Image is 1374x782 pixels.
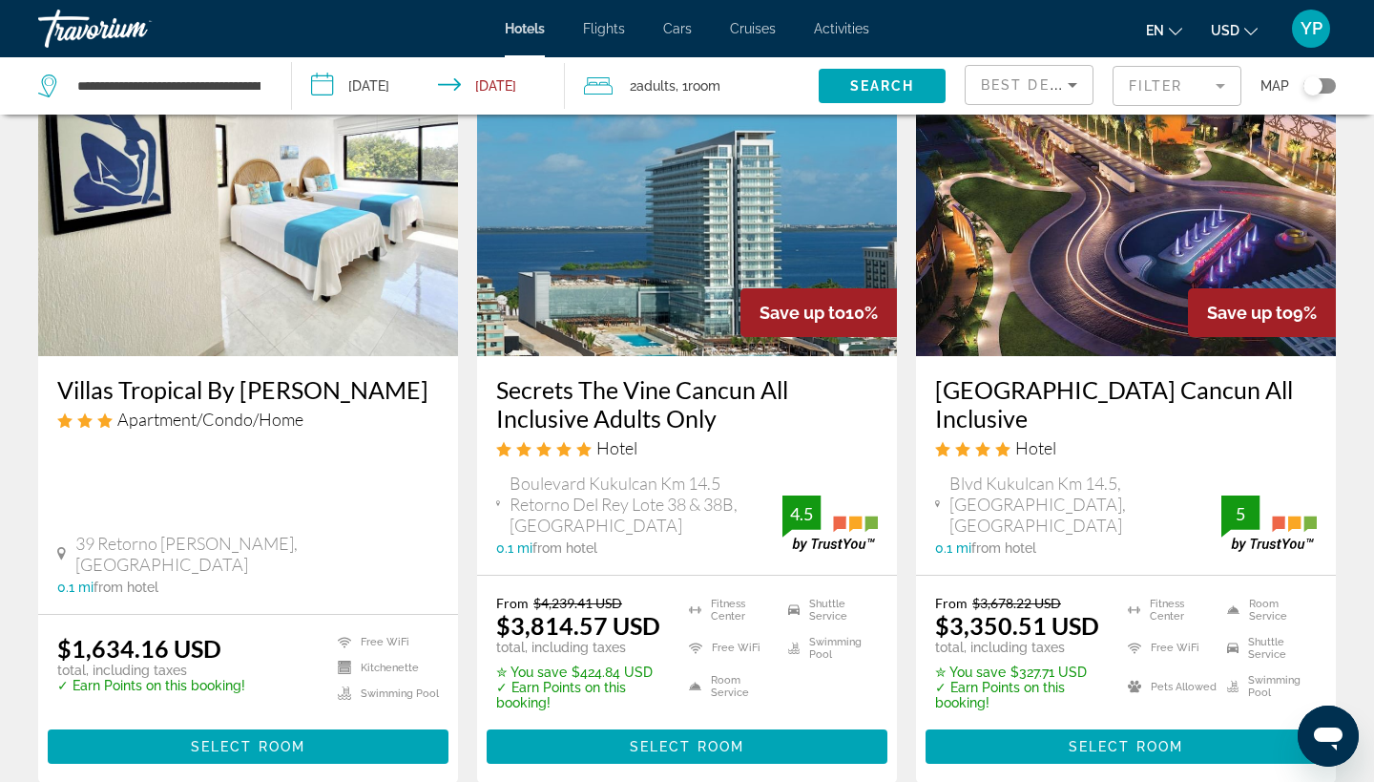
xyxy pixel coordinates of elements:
a: Cars [663,21,692,36]
p: $327.71 USD [935,665,1104,680]
button: Toggle map [1289,77,1336,95]
span: 0.1 mi [57,580,94,595]
span: Hotel [1015,437,1056,458]
span: Adults [636,78,676,94]
span: Select Room [1069,739,1183,754]
ins: $3,814.57 USD [496,611,660,640]
span: ✮ You save [935,665,1006,680]
span: Best Deals [981,77,1080,93]
span: From [935,595,968,611]
div: 5 star Hotel [496,437,878,458]
a: Select Room [48,734,448,755]
ins: $3,350.51 USD [935,611,1099,640]
button: Select Room [48,729,448,764]
a: Flights [583,21,625,36]
button: Change currency [1211,16,1258,44]
a: Hotels [505,21,545,36]
img: Hotel image [38,51,458,356]
span: Apartment/Condo/Home [117,409,303,430]
a: Activities [814,21,869,36]
span: 39 Retorno [PERSON_NAME], [GEOGRAPHIC_DATA] [75,533,439,575]
a: Travorium [38,4,229,53]
div: 4 star Hotel [935,437,1317,458]
span: en [1146,23,1164,38]
button: Travelers: 2 adults, 0 children [565,57,819,115]
img: trustyou-badge.svg [782,496,878,552]
span: 0.1 mi [496,540,532,556]
button: Select Room [926,729,1326,764]
li: Room Service [1218,595,1317,623]
span: ✮ You save [496,665,567,680]
p: total, including taxes [496,640,665,655]
li: Free WiFi [1118,634,1218,663]
span: , 1 [676,73,720,99]
del: $4,239.41 USD [533,595,622,611]
span: USD [1211,23,1239,38]
span: YP [1301,19,1322,38]
div: 3 star Apartment [57,409,439,430]
a: Secrets The Vine Cancun All Inclusive Adults Only [496,375,878,433]
mat-select: Sort by [981,74,1077,96]
li: Room Service [679,672,779,701]
button: User Menu [1286,9,1336,49]
div: 5 [1221,502,1259,525]
span: Room [688,78,720,94]
span: Search [850,78,915,94]
li: Swimming Pool [328,686,439,702]
span: Save up to [1207,303,1293,323]
li: Fitness Center [1118,595,1218,623]
div: 10% [740,288,897,337]
p: total, including taxes [57,663,245,678]
p: total, including taxes [935,640,1104,655]
a: Villas Tropical By [PERSON_NAME] [57,375,439,404]
div: 9% [1188,288,1336,337]
button: Check-in date: Apr 15, 2026 Check-out date: Apr 22, 2026 [292,57,565,115]
span: from hotel [532,540,597,556]
span: Select Room [191,739,305,754]
span: 2 [630,73,676,99]
img: Hotel image [916,51,1336,356]
p: $424.84 USD [496,665,665,680]
p: ✓ Earn Points on this booking! [496,680,665,710]
button: Search [819,69,946,103]
span: Boulevard Kukulcan Km 14.5 Retorno Del Rey Lote 38 & 38B, [GEOGRAPHIC_DATA] [510,473,782,536]
p: ✓ Earn Points on this booking! [57,678,245,693]
li: Kitchenette [328,660,439,676]
li: Swimming Pool [1218,672,1317,701]
span: Select Room [630,739,744,754]
ins: $1,634.16 USD [57,634,221,663]
a: [GEOGRAPHIC_DATA] Cancun All Inclusive [935,375,1317,433]
img: Hotel image [477,51,897,356]
span: Blvd Kukulcan Km 14.5, [GEOGRAPHIC_DATA], [GEOGRAPHIC_DATA] [949,473,1221,536]
span: from hotel [94,580,158,595]
span: Save up to [760,303,845,323]
a: Select Room [926,734,1326,755]
div: 4.5 [782,502,821,525]
li: Shuttle Service [779,595,878,623]
span: From [496,595,529,611]
li: Free WiFi [328,634,439,650]
li: Swimming Pool [779,634,878,663]
del: $3,678.22 USD [972,595,1061,611]
li: Fitness Center [679,595,779,623]
span: Hotel [596,437,637,458]
span: Map [1260,73,1289,99]
span: from hotel [971,540,1036,556]
li: Free WiFi [679,634,779,663]
span: 0.1 mi [935,540,971,556]
img: trustyou-badge.svg [1221,496,1317,552]
button: Filter [1113,65,1241,107]
a: Cruises [730,21,776,36]
li: Pets Allowed [1118,672,1218,701]
iframe: Botón para iniciar la ventana de mensajería [1298,706,1359,767]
